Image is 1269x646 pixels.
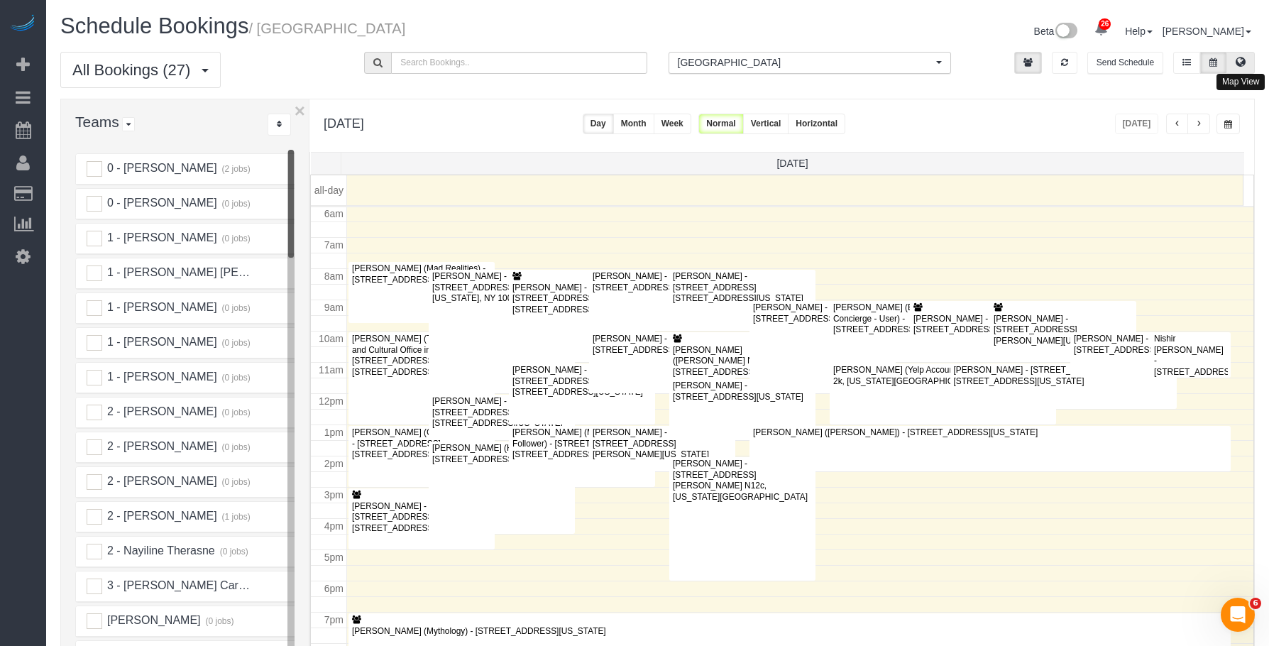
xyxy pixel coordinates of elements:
span: 0 - [PERSON_NAME] [105,162,216,174]
span: 6pm [324,583,344,594]
div: [PERSON_NAME] - [STREET_ADDRESS][US_STATE] [592,271,732,293]
img: Automaid Logo [9,14,37,34]
div: [PERSON_NAME] - [STREET_ADDRESS] S16a, [US_STATE], NY 10036 [432,271,572,304]
span: 9am [324,302,344,313]
span: 11am [319,364,344,376]
div: [PERSON_NAME] - [STREET_ADDRESS] [STREET_ADDRESS][US_STATE] [351,501,492,534]
small: / [GEOGRAPHIC_DATA] [248,21,405,36]
input: Search Bookings.. [391,52,647,74]
button: [DATE] [1115,114,1159,134]
div: [PERSON_NAME] - [STREET_ADDRESS][US_STATE] [672,381,813,403]
small: (0 jobs) [220,407,251,417]
span: 1pm [324,427,344,438]
button: Horizontal [788,114,845,134]
span: 10am [319,333,344,344]
div: [PERSON_NAME] - [STREET_ADDRESS][US_STATE] [913,314,1053,336]
span: [PERSON_NAME] [105,614,200,626]
a: Help [1125,26,1153,37]
div: [PERSON_NAME] - [STREET_ADDRESS] [STREET_ADDRESS][US_STATE] [953,365,1174,387]
div: [PERSON_NAME] (Heatwise) - [STREET_ADDRESS][US_STATE] [432,443,572,465]
button: × [295,102,305,120]
div: [PERSON_NAME] - [STREET_ADDRESS] [STREET_ADDRESS][US_STATE] [512,365,652,398]
span: 1 - [PERSON_NAME] [105,231,216,243]
span: 2 - [PERSON_NAME] [105,440,216,452]
a: Beta [1034,26,1078,37]
span: [GEOGRAPHIC_DATA] [678,55,933,70]
i: Sort Teams [277,120,282,128]
span: Schedule Bookings [60,13,248,38]
span: All Bookings (27) [72,61,197,79]
small: (1 jobs) [220,512,251,522]
span: 0 - [PERSON_NAME] [105,197,216,209]
small: (0 jobs) [220,477,251,487]
div: [PERSON_NAME] - [STREET_ADDRESS] [STREET_ADDRESS][US_STATE] [672,271,813,304]
div: [PERSON_NAME] (Evolve Concierge - User) - [STREET_ADDRESS][US_STATE] [833,302,973,335]
button: Vertical [743,114,789,134]
span: 2 - Nayiline Therasne [105,544,214,557]
img: New interface [1054,23,1077,41]
span: 7am [324,239,344,251]
small: (2 jobs) [220,164,251,174]
button: Send Schedule [1087,52,1163,74]
div: [PERSON_NAME] - [STREET_ADDRESS] [STREET_ADDRESS][US_STATE] [432,396,572,429]
button: Day [583,114,614,134]
small: (0 jobs) [220,373,251,383]
div: [PERSON_NAME] (Taipei Economic and Cultural Office in [US_STATE]) - [STREET_ADDRESS] [STREET_ADDR... [351,334,492,378]
iframe: Intercom live chat [1221,598,1255,632]
button: Month [613,114,654,134]
small: (0 jobs) [220,338,251,348]
span: [DATE] [776,158,808,169]
div: [PERSON_NAME] (Mythology) - [STREET_ADDRESS][US_STATE] [351,626,1228,637]
span: 12pm [319,395,344,407]
div: [PERSON_NAME] - [STREET_ADDRESS][US_STATE] [1073,334,1214,356]
span: Teams [75,114,119,130]
div: [PERSON_NAME] (Concierge Drop) - [STREET_ADDRESS] [STREET_ADDRESS][US_STATE] [351,427,492,460]
div: [PERSON_NAME] (Yelp Account) - [STREET_ADDRESS] 2k, [US_STATE][GEOGRAPHIC_DATA] [833,365,1053,387]
span: 2pm [324,458,344,469]
a: [PERSON_NAME] [1163,26,1251,37]
span: 2 - [PERSON_NAME] [105,510,216,522]
span: 1 - [PERSON_NAME] [105,336,216,348]
div: [PERSON_NAME] - [STREET_ADDRESS][US_STATE] [592,334,732,356]
span: 2 - [PERSON_NAME] [105,475,216,487]
div: [PERSON_NAME] - [STREET_ADDRESS][PERSON_NAME][US_STATE] [993,314,1133,346]
span: 26 [1099,18,1111,30]
button: Week [654,114,691,134]
h2: [DATE] [324,114,364,131]
span: 6 [1250,598,1261,609]
span: 1 - [PERSON_NAME] [105,301,216,313]
span: 4pm [324,520,344,532]
span: 6am [324,208,344,219]
ol: All Locations [669,52,951,74]
div: [PERSON_NAME] - [STREET_ADDRESS][US_STATE] [752,302,893,324]
button: [GEOGRAPHIC_DATA] [669,52,951,74]
small: (0 jobs) [218,547,248,557]
div: [PERSON_NAME] (Mad Realities) - [STREET_ADDRESS][US_STATE] [351,263,492,285]
span: 3pm [324,489,344,500]
div: [PERSON_NAME] ([PERSON_NAME] NY) - [STREET_ADDRESS][US_STATE] [672,345,813,378]
span: 1 - [PERSON_NAME] [PERSON_NAME] [105,266,313,278]
small: (0 jobs) [220,199,251,209]
small: (0 jobs) [220,234,251,243]
span: 3 - [PERSON_NAME] Carolina [PERSON_NAME] [105,579,358,591]
a: 26 [1087,14,1115,45]
div: [PERSON_NAME] (Maid Sailors - Follower) - [STREET_ADDRESS] [STREET_ADDRESS][US_STATE] [512,427,652,460]
div: Map View [1216,74,1265,90]
span: 1 - [PERSON_NAME] [105,371,216,383]
small: (0 jobs) [220,442,251,452]
div: [PERSON_NAME] ([PERSON_NAME]) - [STREET_ADDRESS][US_STATE] [752,427,1228,438]
div: [PERSON_NAME] - [STREET_ADDRESS] [STREET_ADDRESS][US_STATE] [512,283,652,315]
div: ... [268,114,291,136]
button: All Bookings (27) [60,52,221,88]
span: 8am [324,270,344,282]
span: 7pm [324,614,344,625]
div: Nishir [PERSON_NAME] - [STREET_ADDRESS][US_STATE] [1153,334,1228,388]
small: (0 jobs) [220,303,251,313]
div: [PERSON_NAME] - [STREET_ADDRESS][PERSON_NAME][US_STATE] [592,427,732,460]
span: 5pm [324,552,344,563]
button: Normal [698,114,743,134]
small: (0 jobs) [204,616,234,626]
span: 2 - [PERSON_NAME] [105,405,216,417]
div: [PERSON_NAME] - [STREET_ADDRESS][PERSON_NAME] N12c, [US_STATE][GEOGRAPHIC_DATA] [672,459,813,503]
